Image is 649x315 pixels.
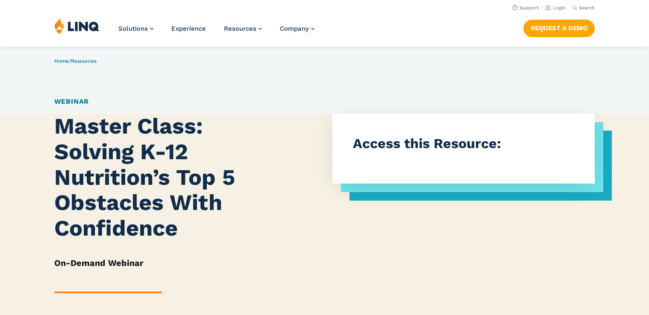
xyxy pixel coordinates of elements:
[54,18,100,34] img: LINQ | K‑12 Software
[224,25,262,32] a: Resources
[54,257,270,269] h5: On-Demand Webinar
[280,25,314,32] a: Company
[523,18,595,37] nav: Button Navigation
[171,25,206,32] a: Experience
[54,58,97,64] span: /
[546,5,566,11] a: Login
[118,25,148,32] span: Solutions
[523,20,595,37] a: Request a Demo
[118,18,314,46] nav: Primary Navigation
[54,97,89,105] a: Webinar
[573,5,595,11] button: Open Search Bar
[54,114,270,241] h1: Master Class: Solving K-12 Nutrition’s Top 5 Obstacles With Confidence
[54,58,69,64] a: Home
[224,25,256,32] span: Resources
[280,25,309,32] span: Company
[579,5,595,11] span: Search
[71,58,97,64] a: Resources
[353,135,501,152] strong: Access this Resource:
[512,5,539,11] a: Support
[118,25,153,32] a: Solutions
